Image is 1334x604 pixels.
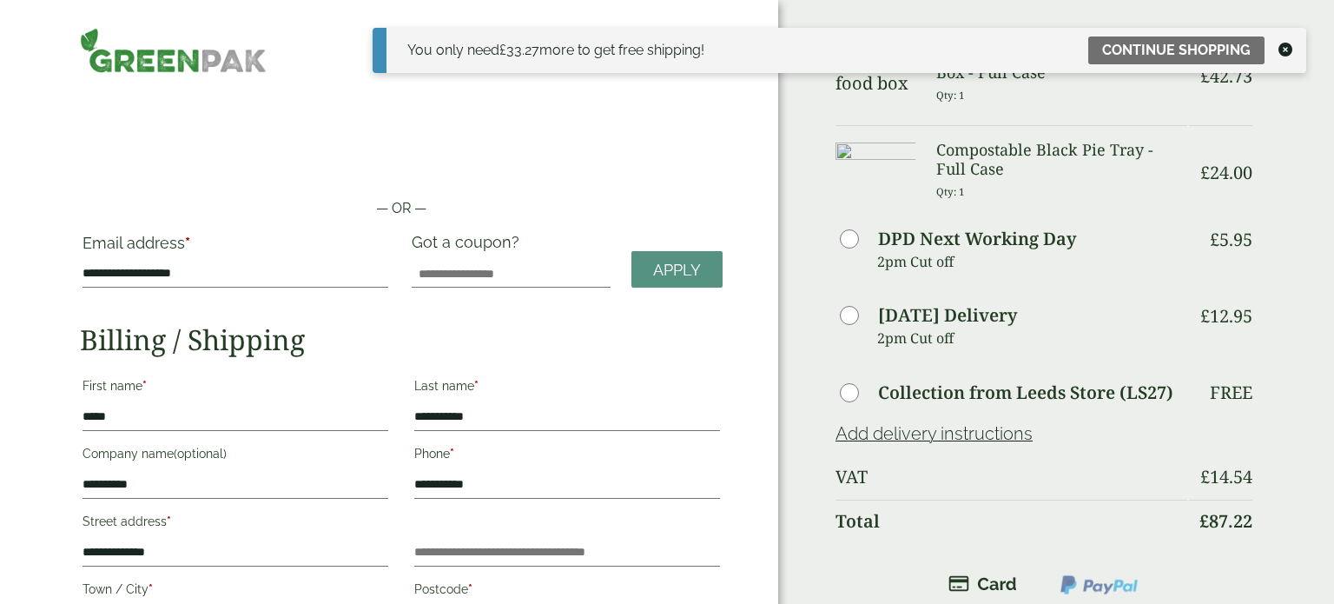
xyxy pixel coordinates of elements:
img: GreenPak Supplies [80,28,267,73]
label: Phone [414,441,720,471]
p: 2pm Cut off [877,249,1187,275]
span: £ [1200,161,1210,184]
label: [DATE] Delivery [878,307,1017,324]
span: £ [499,42,506,58]
th: Total [835,500,1187,542]
p: 2pm Cut off [877,325,1187,351]
label: Collection from Leeds Store (LS27) [878,384,1173,402]
small: Qty: 1 [936,185,965,198]
span: Apply [653,261,701,280]
img: ppcp-gateway.png [1059,574,1139,596]
div: You only need more to get free shipping! [407,40,704,61]
bdi: 14.54 [1200,465,1252,488]
bdi: 12.95 [1200,304,1252,328]
h3: Compostable Black Pie Tray - Full Case [936,141,1187,178]
abbr: required [149,582,153,596]
abbr: required [185,234,190,252]
bdi: 87.22 [1199,509,1252,533]
p: Free [1210,382,1252,403]
abbr: required [167,514,171,528]
label: Got a coupon? [412,233,526,260]
bdi: 5.95 [1210,228,1252,251]
label: Company name [83,441,388,471]
span: £ [1200,304,1210,328]
abbr: required [474,379,479,393]
iframe: Secure payment button frame [80,143,723,177]
th: VAT [835,456,1187,498]
span: 33.27 [499,42,539,58]
label: First name [83,374,388,403]
span: £ [1200,465,1210,488]
span: (optional) [174,447,227,461]
abbr: required [142,379,147,393]
p: — OR — [80,198,723,219]
span: £ [1210,228,1219,251]
h2: Billing / Shipping [80,323,723,356]
img: stripe.png [948,574,1017,594]
label: Last name [414,374,720,403]
span: £ [1199,509,1209,533]
a: Apply [631,251,723,289]
a: Continue shopping [1088,37,1265,64]
a: Add delivery instructions [835,423,1033,444]
abbr: required [468,582,472,596]
small: Qty: 1 [936,89,965,102]
label: Email address [83,236,388,260]
label: DPD Next Working Day [878,230,1076,248]
abbr: required [450,447,454,461]
label: Street address [83,509,388,539]
bdi: 24.00 [1200,161,1252,184]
